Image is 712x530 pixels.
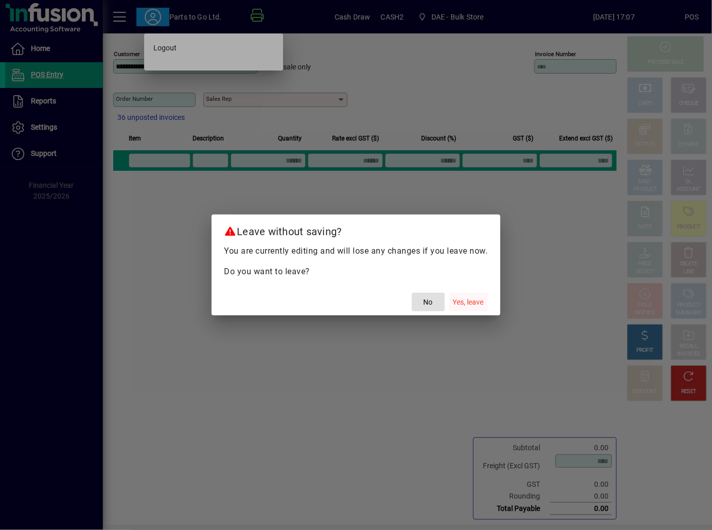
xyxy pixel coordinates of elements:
p: Do you want to leave? [224,266,488,278]
button: Yes, leave [449,293,488,311]
h2: Leave without saving? [212,215,500,244]
span: No [424,297,433,308]
button: No [412,293,445,311]
p: You are currently editing and will lose any changes if you leave now. [224,245,488,257]
span: Yes, leave [453,297,484,308]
